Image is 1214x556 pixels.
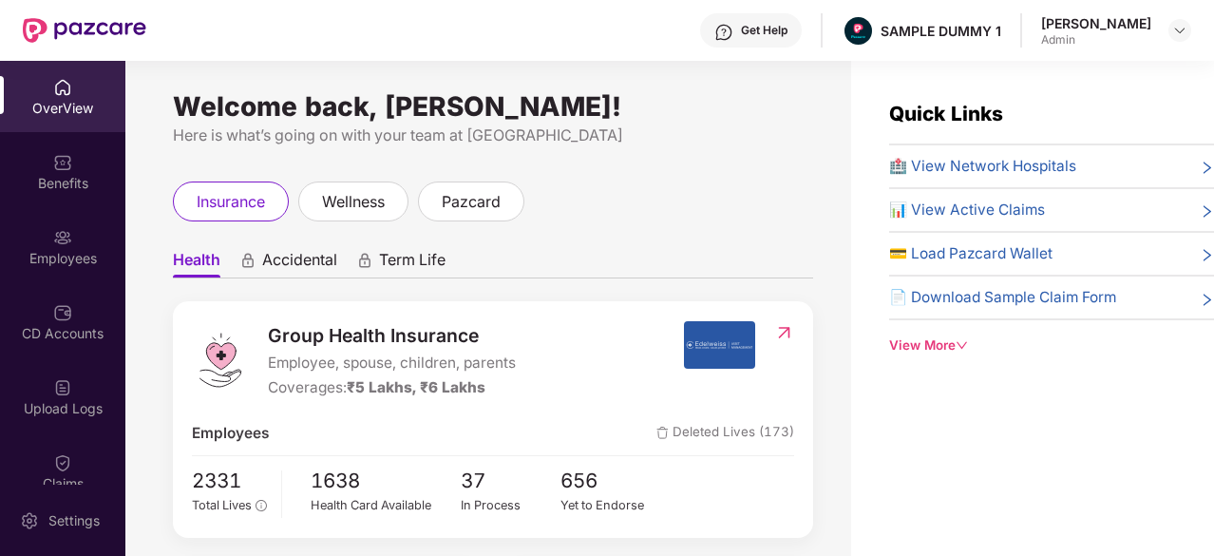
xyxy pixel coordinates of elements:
[714,23,733,42] img: svg+xml;base64,PHN2ZyBpZD0iSGVscC0zMngzMiIgeG1sbnM9Imh0dHA6Ly93d3cudzMub3JnLzIwMDAvc3ZnIiB3aWR0aD...
[268,321,516,350] span: Group Health Insurance
[656,427,669,439] img: deleteIcon
[356,252,373,269] div: animation
[53,453,72,472] img: svg+xml;base64,PHN2ZyBpZD0iQ2xhaW0iIHhtbG5zPSJodHRwOi8vd3d3LnczLm9yZy8yMDAwL3N2ZyIgd2lkdGg9IjIwIi...
[656,422,794,445] span: Deleted Lives (173)
[889,199,1045,221] span: 📊 View Active Claims
[889,242,1053,265] span: 💳 Load Pazcard Wallet
[1200,290,1214,309] span: right
[889,102,1003,125] span: Quick Links
[268,352,516,374] span: Employee, spouse, children, parents
[311,466,461,497] span: 1638
[256,500,266,510] span: info-circle
[173,99,813,114] div: Welcome back, [PERSON_NAME]!
[53,153,72,172] img: svg+xml;base64,PHN2ZyBpZD0iQmVuZWZpdHMiIHhtbG5zPSJodHRwOi8vd3d3LnczLm9yZy8yMDAwL3N2ZyIgd2lkdGg9Ij...
[311,496,461,515] div: Health Card Available
[1041,32,1151,48] div: Admin
[268,376,516,399] div: Coverages:
[889,155,1076,178] span: 🏥 View Network Hospitals
[173,250,220,278] span: Health
[442,190,501,214] span: pazcard
[53,303,72,322] img: svg+xml;base64,PHN2ZyBpZD0iQ0RfQWNjb3VudHMiIGRhdGEtbmFtZT0iQ0QgQWNjb3VudHMiIHhtbG5zPSJodHRwOi8vd3...
[560,466,661,497] span: 656
[1041,14,1151,32] div: [PERSON_NAME]
[956,339,968,352] span: down
[461,466,561,497] span: 37
[239,252,256,269] div: animation
[322,190,385,214] span: wellness
[262,250,337,278] span: Accidental
[881,22,1001,40] div: SAMPLE DUMMY 1
[1200,159,1214,178] span: right
[173,124,813,147] div: Here is what’s going on with your team at [GEOGRAPHIC_DATA]
[379,250,446,278] span: Term Life
[197,190,265,214] span: insurance
[684,321,755,369] img: insurerIcon
[1172,23,1187,38] img: svg+xml;base64,PHN2ZyBpZD0iRHJvcGRvd24tMzJ4MzIiIHhtbG5zPSJodHRwOi8vd3d3LnczLm9yZy8yMDAwL3N2ZyIgd2...
[741,23,787,38] div: Get Help
[43,511,105,530] div: Settings
[347,378,485,396] span: ₹5 Lakhs, ₹6 Lakhs
[192,422,269,445] span: Employees
[889,336,1214,355] div: View More
[560,496,661,515] div: Yet to Endorse
[1200,246,1214,265] span: right
[192,498,252,512] span: Total Lives
[23,18,146,43] img: New Pazcare Logo
[1200,202,1214,221] span: right
[53,78,72,97] img: svg+xml;base64,PHN2ZyBpZD0iSG9tZSIgeG1sbnM9Imh0dHA6Ly93d3cudzMub3JnLzIwMDAvc3ZnIiB3aWR0aD0iMjAiIG...
[192,466,267,497] span: 2331
[461,496,561,515] div: In Process
[20,511,39,530] img: svg+xml;base64,PHN2ZyBpZD0iU2V0dGluZy0yMHgyMCIgeG1sbnM9Imh0dHA6Ly93d3cudzMub3JnLzIwMDAvc3ZnIiB3aW...
[53,228,72,247] img: svg+xml;base64,PHN2ZyBpZD0iRW1wbG95ZWVzIiB4bWxucz0iaHR0cDovL3d3dy53My5vcmcvMjAwMC9zdmciIHdpZHRoPS...
[192,332,249,389] img: logo
[53,378,72,397] img: svg+xml;base64,PHN2ZyBpZD0iVXBsb2FkX0xvZ3MiIGRhdGEtbmFtZT0iVXBsb2FkIExvZ3MiIHhtbG5zPSJodHRwOi8vd3...
[889,286,1116,309] span: 📄 Download Sample Claim Form
[844,17,872,45] img: Pazcare_Alternative_logo-01-01.png
[774,323,794,342] img: RedirectIcon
